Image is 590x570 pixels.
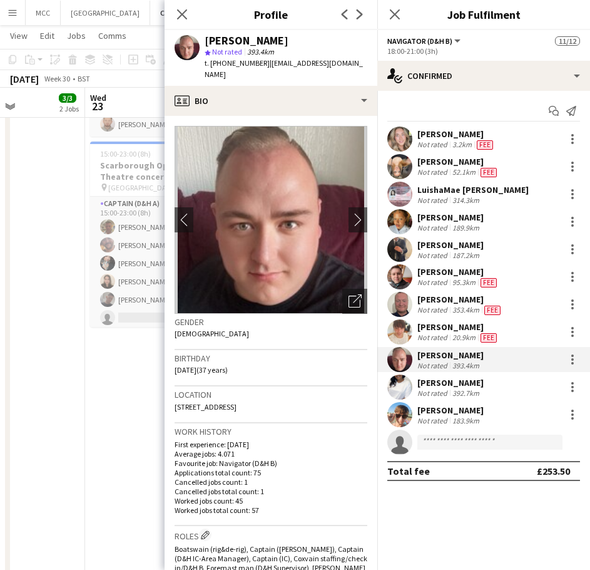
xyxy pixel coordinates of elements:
[417,195,450,205] div: Not rated
[387,36,452,46] span: Navigator (D&H B)
[417,167,450,177] div: Not rated
[175,426,367,437] h3: Work history
[205,35,288,46] div: [PERSON_NAME]
[450,333,478,343] div: 20.9km
[450,140,474,150] div: 3.2km
[40,30,54,41] span: Edit
[417,333,450,343] div: Not rated
[417,212,484,223] div: [PERSON_NAME]
[450,195,482,205] div: 314.3km
[41,74,73,83] span: Week 30
[450,251,482,260] div: 187.2km
[377,6,590,23] h3: Job Fulfilment
[59,104,79,113] div: 2 Jobs
[417,184,529,195] div: LuishaMae [PERSON_NAME]
[417,377,484,388] div: [PERSON_NAME]
[555,36,580,46] span: 11/12
[484,306,501,315] span: Fee
[450,223,482,232] div: 189.9km
[417,251,450,260] div: Not rated
[26,1,61,25] button: MCC
[67,30,86,41] span: Jobs
[165,86,377,116] div: Bio
[175,440,367,449] p: First experience: [DATE]
[417,294,503,305] div: [PERSON_NAME]
[100,149,151,158] span: 15:00-23:00 (8h)
[175,365,228,375] span: [DATE] (37 years)
[5,28,33,44] a: View
[205,58,270,68] span: t. [PHONE_NUMBER]
[88,99,106,113] span: 23
[90,160,230,182] h3: Scarborough Open Air Theatre concerts
[175,459,367,468] p: Favourite job: Navigator (D&H B)
[474,140,496,150] div: Crew has different fees then in role
[417,223,450,232] div: Not rated
[482,305,503,315] div: Crew has different fees then in role
[417,239,484,251] div: [PERSON_NAME]
[175,496,367,505] p: Worked jobs count: 45
[175,402,237,412] span: [STREET_ADDRESS]
[62,28,91,44] a: Jobs
[478,333,499,343] div: Crew has different fees then in role
[478,277,499,288] div: Crew has different fees then in role
[165,6,377,23] h3: Profile
[10,73,39,85] div: [DATE]
[150,1,216,25] button: Central board
[90,142,230,327] app-job-card: 15:00-23:00 (8h)5/6Scarborough Open Air Theatre concerts [GEOGRAPHIC_DATA]1 RoleCaptain (D&H A)1A...
[377,61,590,91] div: Confirmed
[175,126,367,314] img: Crew avatar or photo
[61,1,150,25] button: [GEOGRAPHIC_DATA]
[450,167,478,177] div: 52.1km
[175,505,367,515] p: Worked jobs total count: 57
[35,28,59,44] a: Edit
[417,388,450,398] div: Not rated
[90,92,106,103] span: Wed
[175,316,367,328] h3: Gender
[450,388,482,398] div: 392.7km
[537,465,570,477] div: £253.50
[417,277,450,288] div: Not rated
[450,277,478,288] div: 95.3km
[450,305,482,315] div: 353.4km
[175,329,249,338] span: [DEMOGRAPHIC_DATA]
[481,278,497,288] span: Fee
[450,416,482,425] div: 183.9km
[10,30,28,41] span: View
[481,168,497,177] span: Fee
[417,416,450,425] div: Not rated
[478,167,499,177] div: Crew has different fees then in role
[450,361,482,370] div: 393.4km
[175,477,367,487] p: Cancelled jobs count: 1
[417,128,496,140] div: [PERSON_NAME]
[417,156,499,167] div: [PERSON_NAME]
[481,333,497,343] span: Fee
[245,47,277,56] span: 393.4km
[387,46,580,56] div: 18:00-21:00 (3h)
[417,405,484,416] div: [PERSON_NAME]
[417,350,484,361] div: [PERSON_NAME]
[417,321,499,333] div: [PERSON_NAME]
[417,305,450,315] div: Not rated
[387,36,462,46] button: Navigator (D&H B)
[212,47,242,56] span: Not rated
[387,465,430,477] div: Total fee
[90,197,230,330] app-card-role: Captain (D&H A)1A5/615:00-23:00 (8h)[PERSON_NAME][PERSON_NAME][PERSON_NAME][PERSON_NAME][PERSON_N...
[205,58,363,79] span: | [EMAIL_ADDRESS][DOMAIN_NAME]
[93,28,131,44] a: Comms
[175,468,367,477] p: Applications total count: 75
[108,183,177,192] span: [GEOGRAPHIC_DATA]
[417,361,450,370] div: Not rated
[417,266,499,277] div: [PERSON_NAME]
[175,449,367,459] p: Average jobs: 4.071
[78,74,90,83] div: BST
[342,289,367,314] div: Open photos pop-in
[175,353,367,364] h3: Birthday
[477,140,493,150] span: Fee
[175,487,367,496] p: Cancelled jobs total count: 1
[59,93,76,103] span: 3/3
[98,30,126,41] span: Comms
[417,140,450,150] div: Not rated
[175,389,367,400] h3: Location
[175,529,367,542] h3: Roles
